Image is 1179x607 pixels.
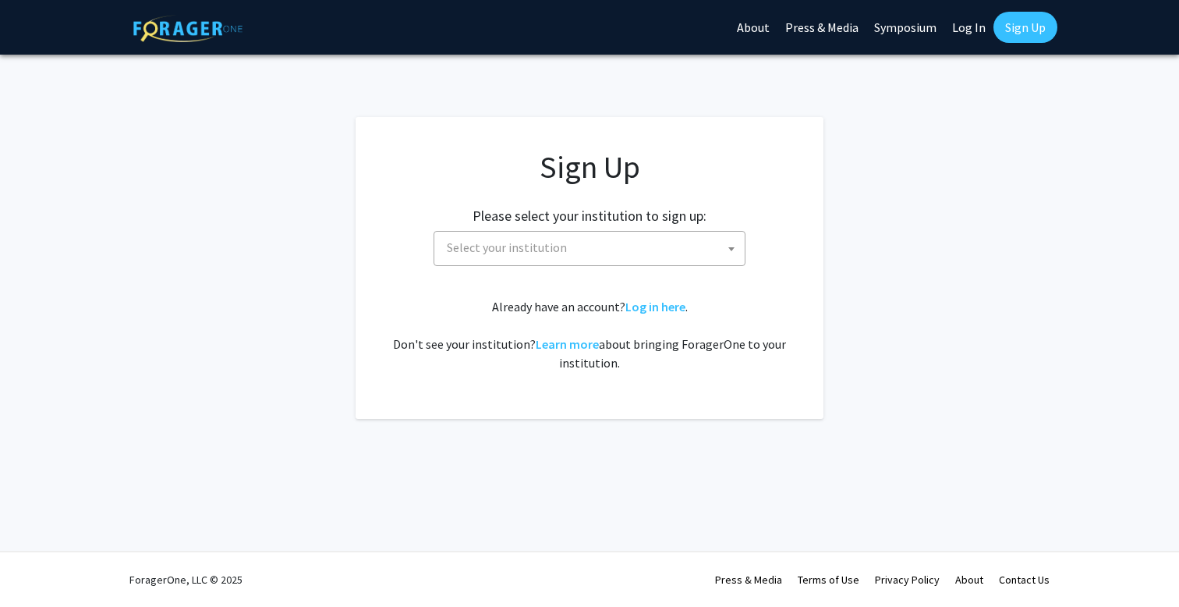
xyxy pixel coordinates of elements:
a: Sign Up [993,12,1057,43]
div: ForagerOne, LLC © 2025 [129,552,243,607]
div: Already have an account? . Don't see your institution? about bringing ForagerOne to your institut... [387,297,792,372]
a: Contact Us [999,573,1050,587]
a: Privacy Policy [875,573,940,587]
a: About [955,573,983,587]
span: Select your institution [441,232,745,264]
a: Learn more about bringing ForagerOne to your institution [536,336,599,352]
a: Log in here [625,299,685,314]
a: Press & Media [715,573,782,587]
img: ForagerOne Logo [133,15,243,42]
h1: Sign Up [387,148,792,186]
a: Terms of Use [798,573,859,587]
span: Select your institution [434,231,745,266]
span: Select your institution [447,240,567,255]
h2: Please select your institution to sign up: [473,208,706,225]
